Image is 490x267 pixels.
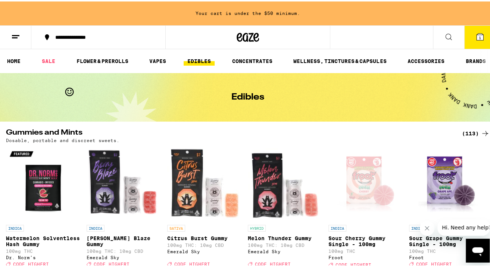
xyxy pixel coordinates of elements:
div: Emerald Sky [167,248,242,252]
p: INDICA [87,223,104,230]
p: INDICA [409,223,427,230]
p: 100mg THC [328,247,403,252]
span: CODE HIGHFRI [255,260,291,265]
span: CODE HIGHFRI [174,260,210,265]
a: HOME [3,55,24,64]
a: BRANDS [462,55,490,64]
p: Sour Grape Gummy Single - 100mg [409,234,484,246]
a: ACCESSORIES [404,55,448,64]
span: CODE HIGHFRI [94,260,129,265]
p: 100mg THC: 10mg CBD [167,241,242,246]
span: 1 [479,34,481,38]
img: Emerald Sky - Melon Thunder Gummy [248,145,322,220]
a: (113) [462,128,490,136]
p: Sour Cherry Gummy Single - 100mg [328,234,403,246]
p: Melon Thunder Gummy [248,234,322,240]
iframe: Message from company [437,218,490,234]
p: 100mg THC [6,247,81,252]
iframe: Close message [419,219,434,234]
p: Watermelon Solventless Hash Gummy [6,234,81,246]
p: 100mg THC: 10mg CBD [248,241,322,246]
p: SATIVA [167,223,185,230]
a: CONCENTRATES [228,55,276,64]
div: Dr. Norm's [6,254,81,258]
img: Emerald Sky - Citrus Burst Gummy [167,145,242,220]
iframe: Button to launch messaging window [466,237,490,261]
span: CODE HIGHFRI [13,260,49,265]
a: SALE [38,55,59,64]
p: Dosable, portable and discreet sweets. [6,136,119,141]
img: Froot - Sour Grape Gummy Single - 100mg [409,145,484,220]
p: INDICA [328,223,346,230]
div: Froot [409,254,484,258]
p: 100mg THC: 10mg CBD [87,247,161,252]
p: [PERSON_NAME] Blaze Gummy [87,234,161,246]
a: EDIBLES [184,55,215,64]
span: CODE HIGHFRI [416,260,452,265]
div: Froot [328,254,403,258]
h1: Edibles [231,91,264,100]
span: CODE HIGHFRI [335,261,371,266]
p: 100mg THC [409,247,484,252]
img: Dr. Norm's - Watermelon Solventless Hash Gummy [6,145,81,220]
p: Citrus Burst Gummy [167,234,242,240]
h2: Gummies and Mints [6,128,453,136]
p: INDICA [6,223,24,230]
p: HYBRID [248,223,266,230]
a: VAPES [146,55,170,64]
a: WELLNESS, TINCTURES & CAPSULES [290,55,390,64]
div: Emerald Sky [248,248,322,252]
div: Emerald Sky [87,254,161,258]
a: FLOWER & PREROLLS [73,55,132,64]
img: Emerald Sky - Berry Blaze Gummy [87,145,161,220]
span: Hi. Need any help? [4,5,54,11]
